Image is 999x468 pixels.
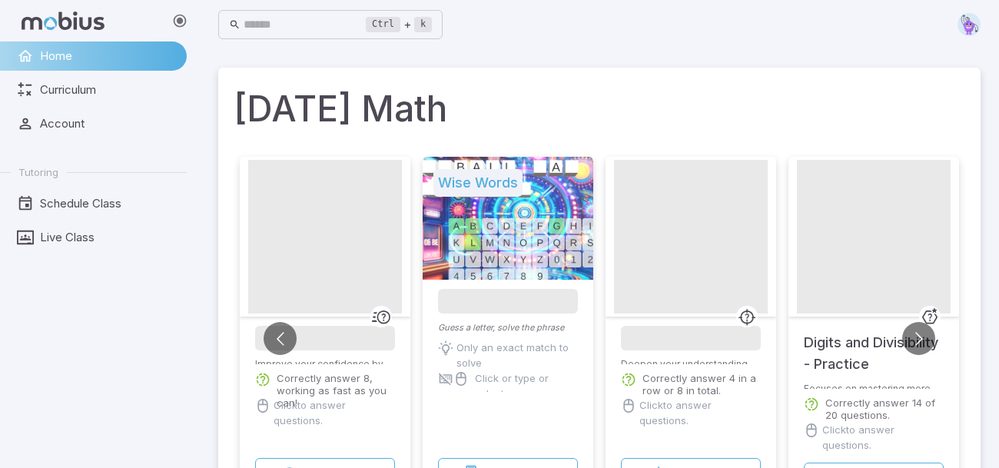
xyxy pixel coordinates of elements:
[958,13,981,36] img: pentagon.svg
[40,229,176,246] span: Live Class
[639,398,761,429] p: Click to answer questions.
[822,423,944,453] p: Click to answer questions.
[456,340,578,371] p: Only an exact match to solve
[642,372,761,397] p: Correctly answer 4 in a row or 8 in total.
[414,17,432,32] kbd: k
[825,397,944,421] p: Correctly answer 14 of 20 questions.
[277,372,395,409] p: Correctly answer 8, working as fast as you can!
[40,81,176,98] span: Curriculum
[804,317,944,375] h5: Digits and Divisibility - Practice
[902,322,935,355] button: Go to next slide
[804,383,944,389] p: Focuses on mastering more complex work with digits and divisibility including advance patterns in...
[438,321,578,334] p: Guess a letter, solve the phrase
[475,371,579,402] p: Click or type or select
[40,195,176,212] span: Schedule Class
[264,322,297,355] button: Go to previous slide
[18,165,58,179] span: Tutoring
[621,358,761,364] p: Deepen your understanding by focusing on one area.
[234,83,965,135] h1: [DATE] Math
[40,115,176,132] span: Account
[366,17,400,32] kbd: Ctrl
[274,398,395,429] p: Click to answer questions.
[433,169,523,197] h5: Wise Words
[366,15,432,34] div: +
[255,358,395,364] p: Improve your confidence by testing your speed on simpler questions.
[40,48,176,65] span: Home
